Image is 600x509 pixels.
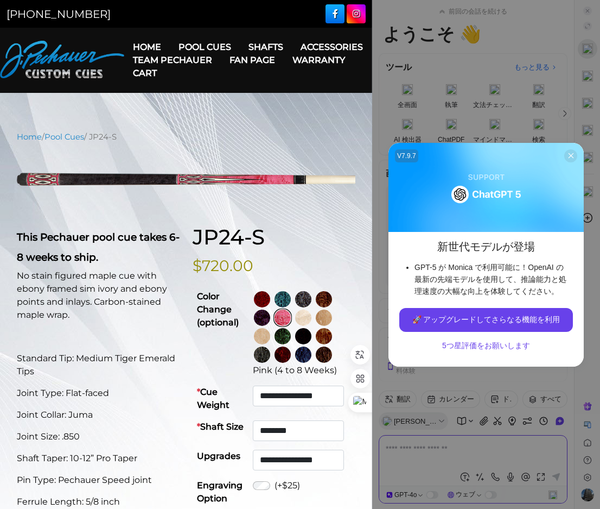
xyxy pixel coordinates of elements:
p: Shaft Taper: 10-12” Pro Taper [17,452,180,465]
img: Black Palm [316,347,332,363]
a: Team Pechauer [124,46,221,74]
img: Blue [295,347,311,363]
img: Wine [254,291,270,307]
img: Smoke [295,291,311,307]
label: (+$25) [275,479,300,492]
a: [PHONE_NUMBER] [7,8,111,21]
img: Green [275,328,291,344]
strong: Color Change (optional) [197,291,239,328]
p: Standard Tip: Medium Tiger Emerald Tips [17,352,180,378]
a: Fan Page [221,46,284,74]
img: Carbon [254,347,270,363]
p: Ferrule Length: 5/8 inch [17,495,180,508]
bdi: $720.00 [193,256,253,275]
a: Warranty [284,46,354,74]
nav: Breadcrumb [17,131,355,143]
p: Joint Size: .850 [17,430,180,443]
img: Rose [316,291,332,307]
img: Light Natural [254,328,270,344]
a: Pool Cues [44,132,84,142]
img: Purple [254,310,270,326]
a: Home [17,132,42,142]
img: Burgundy [275,347,291,363]
p: No stain figured maple cue with ebony framed sim ivory and ebony points and inlays. Carbon-staine... [17,269,180,322]
img: Ebony [295,328,311,344]
strong: Cue Weight [197,387,229,410]
img: Pink [275,310,291,326]
p: Joint Collar: Juma [17,409,180,422]
strong: This Pechauer pool cue takes 6-8 weeks to ship. [17,231,180,263]
a: Home [124,33,170,61]
p: Pin Type: Pechauer Speed joint [17,474,180,487]
img: Natural [316,310,332,326]
img: No Stain [295,310,311,326]
strong: Upgrades [197,451,240,461]
a: Accessories [292,33,372,61]
h1: JP24-S [193,225,355,250]
a: Shafts [240,33,292,61]
p: Joint Type: Flat-faced [17,387,180,400]
strong: Engraving Option [197,480,242,504]
div: Pink (4 to 8 Weeks) [253,364,351,377]
img: Chestnut [316,328,332,344]
a: Cart [124,59,165,87]
img: Turquoise [275,291,291,307]
a: Pool Cues [170,33,240,61]
strong: Shaft Size [197,422,244,432]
